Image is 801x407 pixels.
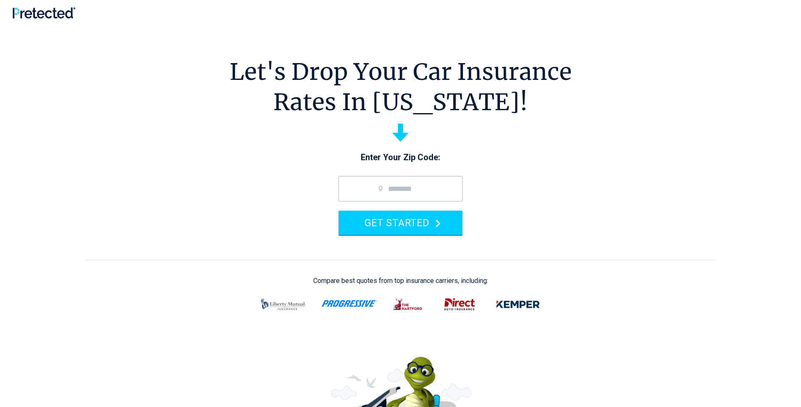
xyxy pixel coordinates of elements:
[338,176,463,201] input: zip code
[13,7,75,18] img: Pretected Logo
[256,293,311,315] img: liberty
[439,293,480,315] img: direct
[330,152,471,164] p: Enter Your Zip Code:
[490,293,546,315] img: kemper
[338,211,463,235] button: GET STARTED
[230,57,572,117] h1: Let's Drop Your Car Insurance Rates In [US_STATE]!
[388,293,429,315] img: thehartford
[313,277,488,285] div: Compare best quotes from top insurance carriers, including:
[321,300,378,307] img: progressive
